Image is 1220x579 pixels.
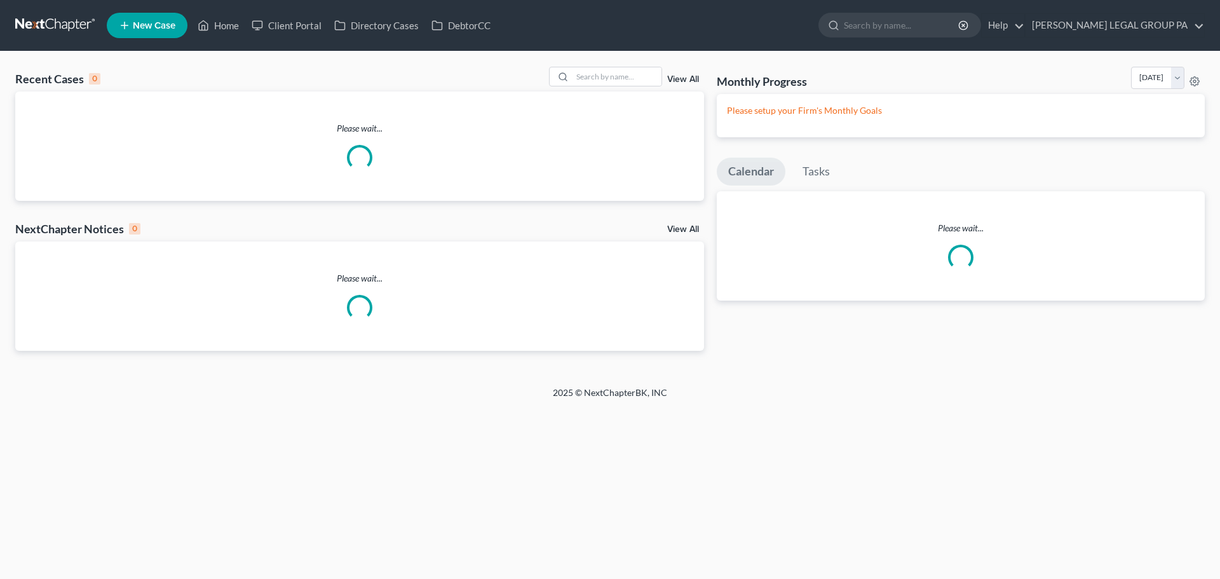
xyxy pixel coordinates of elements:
p: Please wait... [15,272,704,285]
input: Search by name... [573,67,661,86]
a: View All [667,225,699,234]
p: Please wait... [717,222,1205,235]
a: [PERSON_NAME] LEGAL GROUP PA [1026,14,1204,37]
h3: Monthly Progress [717,74,807,89]
span: New Case [133,21,175,31]
div: 0 [89,73,100,85]
input: Search by name... [844,13,960,37]
a: DebtorCC [425,14,497,37]
a: Calendar [717,158,785,186]
a: Tasks [791,158,841,186]
a: Home [191,14,245,37]
div: Recent Cases [15,71,100,86]
a: Client Portal [245,14,328,37]
a: Help [982,14,1024,37]
div: 2025 © NextChapterBK, INC [248,386,972,409]
p: Please setup your Firm's Monthly Goals [727,104,1195,117]
p: Please wait... [15,122,704,135]
div: NextChapter Notices [15,221,140,236]
div: 0 [129,223,140,235]
a: View All [667,75,699,84]
a: Directory Cases [328,14,425,37]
